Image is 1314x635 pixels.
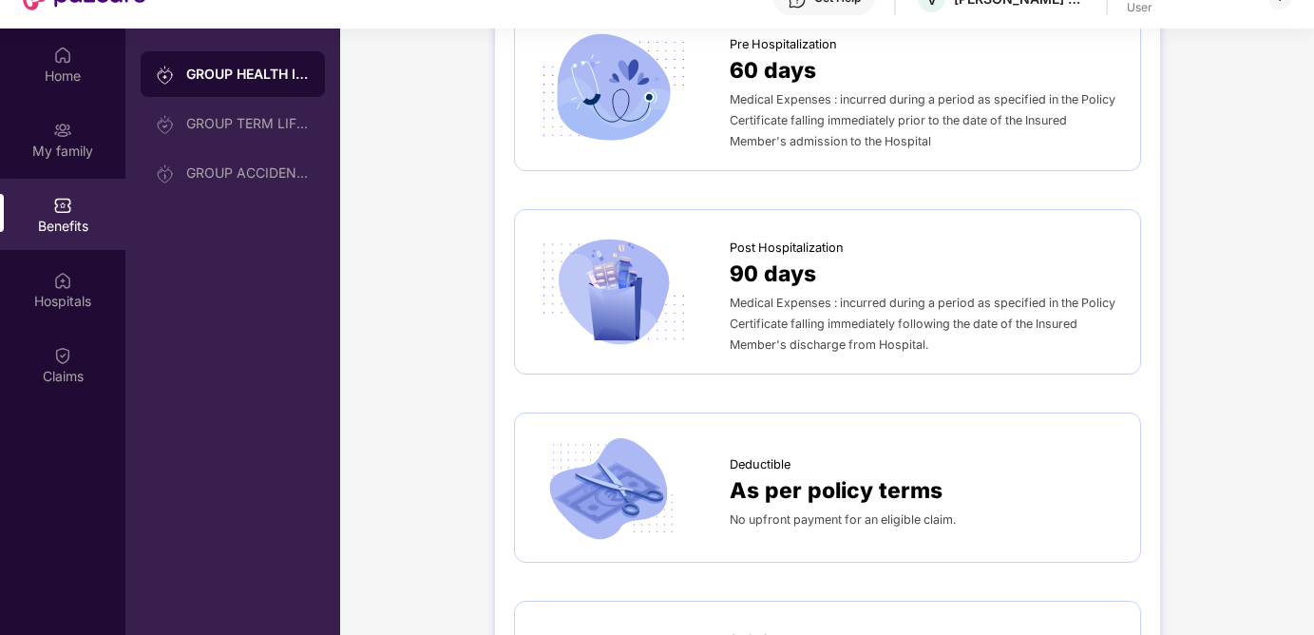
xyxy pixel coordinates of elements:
img: svg+xml;base64,PHN2ZyB3aWR0aD0iMjAiIGhlaWdodD0iMjAiIHZpZXdCb3g9IjAgMCAyMCAyMCIgZmlsbD0ibm9uZSIgeG... [53,121,72,140]
span: Medical Expenses : incurred during a period as specified in the Policy Certificate falling immedi... [730,296,1115,352]
div: GROUP TERM LIFE INSURANCE [186,116,310,131]
span: 60 days [730,54,816,88]
span: Pre Hospitalization [730,35,837,54]
img: svg+xml;base64,PHN2ZyB3aWR0aD0iMjAiIGhlaWdodD0iMjAiIHZpZXdCb3g9IjAgMCAyMCAyMCIgZmlsbD0ibm9uZSIgeG... [156,115,175,134]
img: icon [534,237,692,347]
span: Post Hospitalization [730,239,844,258]
span: As per policy terms [730,474,943,509]
div: GROUP ACCIDENTAL INSURANCE [186,165,310,181]
img: svg+xml;base64,PHN2ZyBpZD0iQ2xhaW0iIHhtbG5zPSJodHRwOi8vd3d3LnczLm9yZy8yMDAwL3N2ZyIgd2lkdGg9IjIwIi... [53,346,72,365]
img: icon [534,33,692,144]
span: Deductible [730,455,790,474]
span: No upfront payment for an eligible claim. [730,512,956,527]
img: svg+xml;base64,PHN2ZyB3aWR0aD0iMjAiIGhlaWdodD0iMjAiIHZpZXdCb3g9IjAgMCAyMCAyMCIgZmlsbD0ibm9uZSIgeG... [156,66,175,85]
img: svg+xml;base64,PHN2ZyBpZD0iSG9tZSIgeG1sbnM9Imh0dHA6Ly93d3cudzMub3JnLzIwMDAvc3ZnIiB3aWR0aD0iMjAiIG... [53,46,72,65]
span: Medical Expenses : incurred during a period as specified in the Policy Certificate falling immedi... [730,92,1115,148]
img: svg+xml;base64,PHN2ZyB3aWR0aD0iMjAiIGhlaWdodD0iMjAiIHZpZXdCb3g9IjAgMCAyMCAyMCIgZmlsbD0ibm9uZSIgeG... [156,164,175,183]
div: GROUP HEALTH INSURANCE [186,65,310,84]
img: icon [534,433,692,543]
span: 90 days [730,258,816,292]
img: svg+xml;base64,PHN2ZyBpZD0iSG9zcGl0YWxzIiB4bWxucz0iaHR0cDovL3d3dy53My5vcmcvMjAwMC9zdmciIHdpZHRoPS... [53,271,72,290]
img: svg+xml;base64,PHN2ZyBpZD0iQmVuZWZpdHMiIHhtbG5zPSJodHRwOi8vd3d3LnczLm9yZy8yMDAwL3N2ZyIgd2lkdGg9Ij... [53,196,72,215]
